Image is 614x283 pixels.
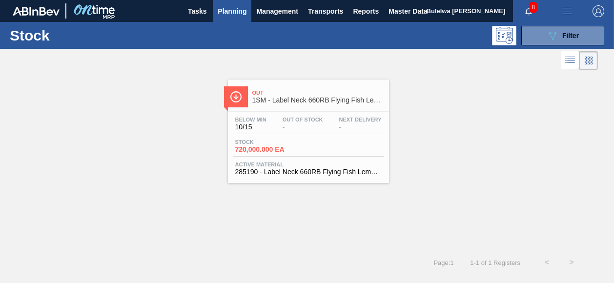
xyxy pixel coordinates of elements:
[530,2,537,13] span: 8
[252,97,384,104] span: 1SM - Label Neck 660RB Flying Fish Lemon PU
[221,72,394,183] a: ÍconeOut1SM - Label Neck 660RB Flying Fish Lemon PUBelow Min10/15Out Of Stock-Next Delivery-Stock...
[256,5,298,17] span: Management
[235,146,304,153] span: 720,000.000 EA
[252,90,384,96] span: Out
[339,123,382,131] span: -
[521,26,604,45] button: Filter
[593,5,604,17] img: Logout
[353,5,379,17] span: Reports
[13,7,60,16] img: TNhmsLtSVTkK8tSr43FrP2fwEKptu5GPRR3wAAAABJRU5ErkJggg==
[235,117,266,122] span: Below Min
[230,91,242,103] img: Ícone
[186,5,208,17] span: Tasks
[433,259,453,266] span: Page : 1
[561,5,573,17] img: userActions
[218,5,246,17] span: Planning
[283,123,323,131] span: -
[339,117,382,122] span: Next Delivery
[579,51,598,70] div: Card Vision
[235,123,266,131] span: 10/15
[492,26,516,45] div: Programming: no user selected
[469,259,520,266] span: 1 - 1 of 1 Registers
[559,250,584,275] button: >
[535,250,559,275] button: <
[562,32,579,40] span: Filter
[308,5,343,17] span: Transports
[235,162,382,167] span: Active Material
[389,5,427,17] span: Master Data
[513,4,544,18] button: Notifications
[235,168,382,176] span: 285190 - Label Neck 660RB Flying Fish Lemon PU
[235,139,304,145] span: Stock
[561,51,579,70] div: List Vision
[283,117,323,122] span: Out Of Stock
[10,30,144,41] h1: Stock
